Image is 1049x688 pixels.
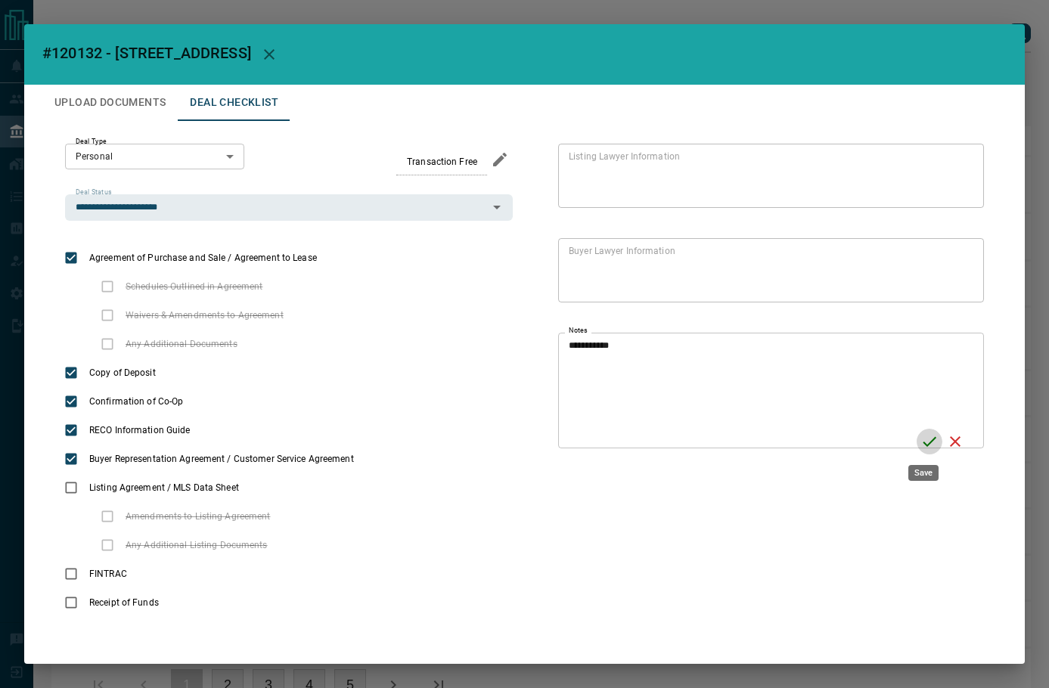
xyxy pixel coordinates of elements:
button: Open [486,197,507,218]
span: Confirmation of Co-Op [85,395,187,408]
span: Waivers & Amendments to Agreement [122,308,287,322]
button: Save [917,429,942,454]
label: Deal Status [76,187,111,197]
span: Listing Agreement / MLS Data Sheet [85,481,243,494]
span: Any Additional Listing Documents [122,538,272,552]
span: Copy of Deposit [85,366,160,380]
span: #120132 - [STREET_ADDRESS] [42,44,251,62]
span: Agreement of Purchase and Sale / Agreement to Lease [85,251,321,265]
textarea: text field [569,245,967,296]
span: Buyer Representation Agreement / Customer Service Agreement [85,452,358,466]
span: RECO Information Guide [85,423,194,437]
button: Upload Documents [42,85,178,121]
span: Receipt of Funds [85,596,163,609]
label: Notes [569,326,587,336]
div: Save [908,465,939,481]
button: edit [487,147,513,172]
textarea: text field [569,339,910,442]
span: Any Additional Documents [122,337,241,351]
textarea: text field [569,150,967,202]
label: Deal Type [76,137,107,147]
span: Amendments to Listing Agreement [122,510,275,523]
div: Personal [65,144,244,169]
span: Schedules Outlined in Agreement [122,280,267,293]
span: FINTRAC [85,567,131,581]
button: Deal Checklist [178,85,290,121]
button: Cancel [942,429,968,454]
